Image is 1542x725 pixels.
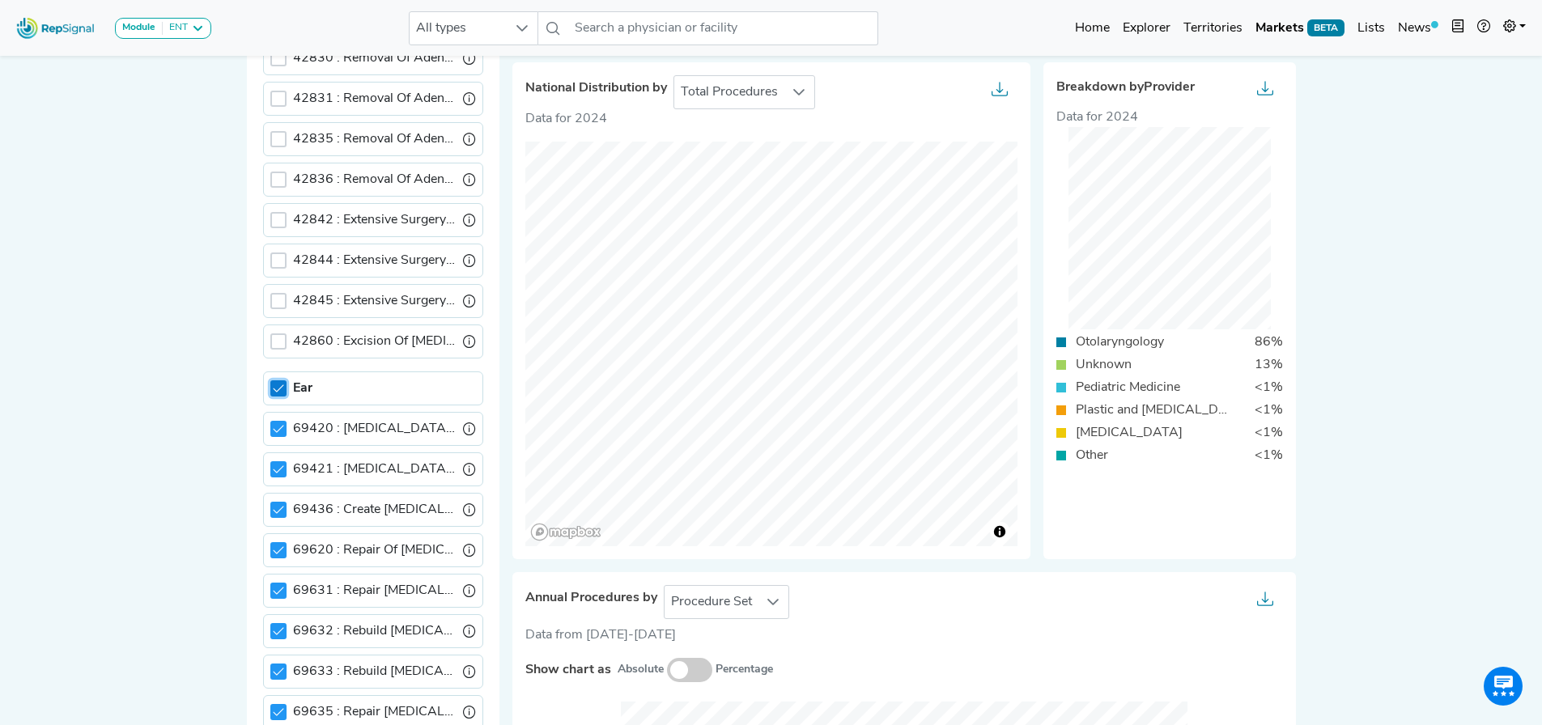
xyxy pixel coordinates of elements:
[293,621,457,641] label: Rebuild Eardrum Structures
[982,76,1017,108] button: Export as...
[293,210,457,230] label: Extensive Surgery Of Throat
[293,662,457,681] label: Rebuild Eardrum Structures
[525,625,1283,645] div: Data from [DATE]-[DATE]
[1245,378,1293,397] div: <1%
[293,500,457,519] label: Create Eardrum Opening
[163,22,188,35] div: ENT
[1247,75,1283,108] button: Export as...
[1445,12,1471,45] button: Intel Book
[1066,423,1192,443] div: [MEDICAL_DATA]
[1177,12,1249,45] a: Territories
[1144,81,1195,94] span: Provider
[525,142,1017,546] canvas: Map
[1245,401,1293,420] div: <1%
[1066,401,1245,420] div: Plastic and [MEDICAL_DATA]
[1068,12,1116,45] a: Home
[293,129,457,149] label: Removal Of Adenoids
[1307,19,1344,36] span: BETA
[618,661,664,678] small: Absolute
[1245,333,1293,352] div: 86%
[293,702,457,722] label: Repair Eardrum Structures
[293,251,457,270] label: Extensive Surgery Of Throat
[1066,333,1174,352] div: Otolaryngology
[293,49,457,68] label: Removal Of Adenoids
[1351,12,1391,45] a: Lists
[995,523,1005,541] span: Toggle attribution
[1391,12,1445,45] a: News
[293,419,457,439] label: Incision Of Eardrum
[1245,423,1293,443] div: <1%
[293,460,457,479] label: Incision Of Eardrum
[293,89,457,108] label: Removal Of Adenoids
[674,76,784,108] span: Total Procedures
[293,291,457,311] label: Extensive Surgery Of Throat
[1066,378,1190,397] div: Pediatric Medicine
[293,541,457,560] label: Repair Of Eardrum
[525,591,657,606] span: Annual Procedures by
[525,109,1017,129] p: Data for 2024
[1066,446,1118,465] div: Other
[568,11,877,45] input: Search a physician or facility
[990,522,1009,541] button: Toggle attribution
[1066,355,1141,375] div: Unknown
[1247,586,1283,618] button: Export as...
[530,523,601,541] a: Mapbox logo
[1056,108,1283,127] div: Data for 2024
[293,581,457,600] label: Repair Eardrum Structures
[665,586,758,618] span: Procedure Set
[1249,12,1351,45] a: MarketsBETA
[115,18,211,39] button: ModuleENT
[525,81,667,96] span: National Distribution by
[293,332,457,351] label: Excision Of Tonsil Tags
[1245,446,1293,465] div: <1%
[716,661,773,678] small: Percentage
[122,23,155,32] strong: Module
[293,170,457,189] label: Removal Of Adenoids
[1116,12,1177,45] a: Explorer
[410,12,507,45] span: All types
[1056,80,1195,95] span: Breakdown by
[1245,355,1293,375] div: 13%
[293,379,312,398] label: Ear
[525,660,611,680] label: Show chart as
